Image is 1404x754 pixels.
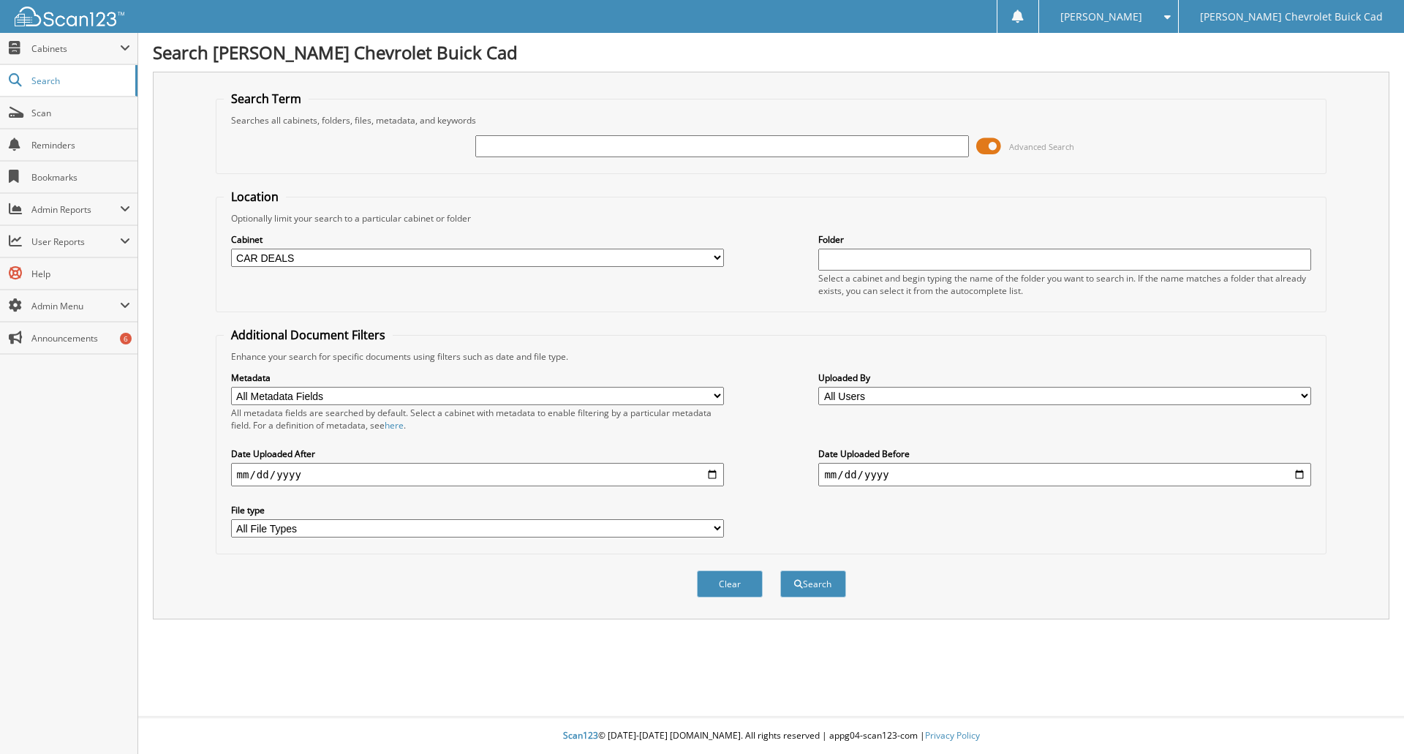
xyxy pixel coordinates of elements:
div: 6 [120,333,132,344]
h1: Search [PERSON_NAME] Chevrolet Buick Cad [153,40,1389,64]
div: All metadata fields are searched by default. Select a cabinet with metadata to enable filtering b... [231,407,724,431]
input: start [231,463,724,486]
a: here [385,419,404,431]
button: Search [780,570,846,597]
div: Searches all cabinets, folders, files, metadata, and keywords [224,114,1319,127]
img: scan123-logo-white.svg [15,7,124,26]
span: Advanced Search [1009,141,1074,152]
legend: Search Term [224,91,309,107]
label: Folder [818,233,1311,246]
span: Help [31,268,130,280]
span: Search [31,75,128,87]
a: Privacy Policy [925,729,980,742]
span: Reminders [31,139,130,151]
span: User Reports [31,235,120,248]
span: Admin Reports [31,203,120,216]
div: Optionally limit your search to a particular cabinet or folder [224,212,1319,225]
span: Bookmarks [31,171,130,184]
span: Scan [31,107,130,119]
legend: Additional Document Filters [224,327,393,343]
label: Uploaded By [818,372,1311,384]
label: Metadata [231,372,724,384]
span: Cabinets [31,42,120,55]
label: Date Uploaded After [231,448,724,460]
span: Announcements [31,332,130,344]
legend: Location [224,189,286,205]
span: [PERSON_NAME] [1060,12,1142,21]
div: © [DATE]-[DATE] [DOMAIN_NAME]. All rights reserved | appg04-scan123-com | [138,718,1404,754]
button: Clear [697,570,763,597]
iframe: Chat Widget [1331,684,1404,754]
label: Cabinet [231,233,724,246]
span: [PERSON_NAME] Chevrolet Buick Cad [1200,12,1383,21]
span: Scan123 [563,729,598,742]
div: Select a cabinet and begin typing the name of the folder you want to search in. If the name match... [818,272,1311,297]
div: Enhance your search for specific documents using filters such as date and file type. [224,350,1319,363]
span: Admin Menu [31,300,120,312]
label: Date Uploaded Before [818,448,1311,460]
label: File type [231,504,724,516]
input: end [818,463,1311,486]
